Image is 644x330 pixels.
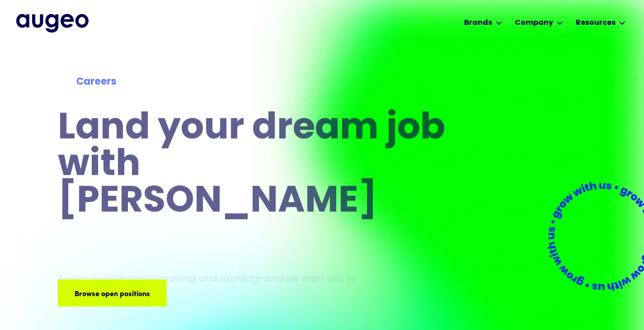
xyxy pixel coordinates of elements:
[464,18,492,28] div: Brands
[16,14,89,32] a: home
[58,111,448,221] h1: Land your dream job﻿ with [PERSON_NAME]
[76,77,116,87] strong: Careers
[58,272,369,297] p: Augeo is continuously growing and evolving—and we want you to grow with us.
[16,14,89,32] img: Augeo's full logo in midnight blue.
[58,279,167,307] a: Browse open positions
[576,18,616,28] div: Resources
[515,18,553,28] div: Company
